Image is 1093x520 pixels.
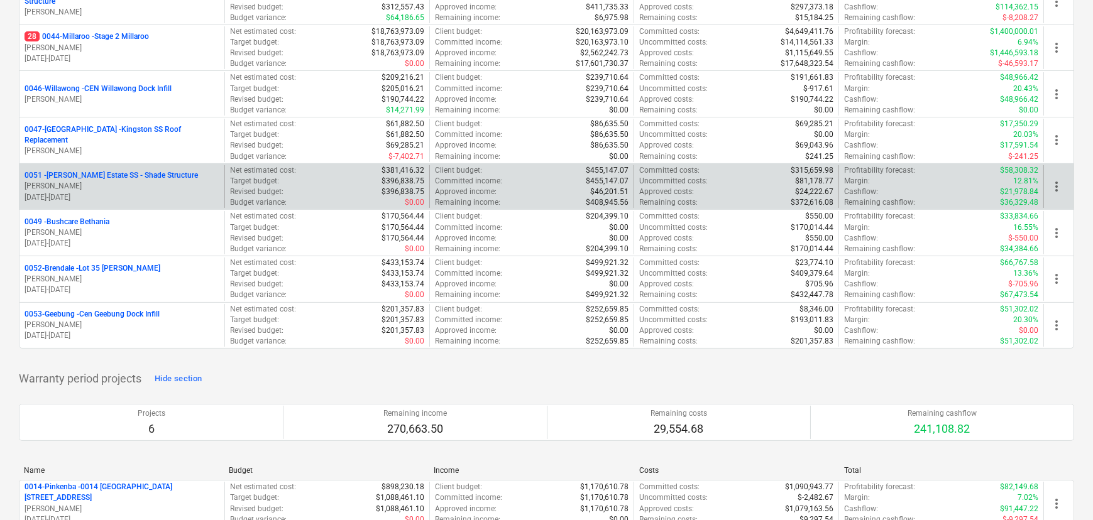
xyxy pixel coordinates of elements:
[435,165,482,176] p: Client budget :
[814,325,833,336] p: $0.00
[435,37,502,48] p: Committed income :
[639,58,698,69] p: Remaining costs :
[229,466,424,475] div: Budget
[576,58,629,69] p: $17,601,730.37
[844,290,915,300] p: Remaining cashflow :
[595,13,629,23] p: $6,975.98
[586,315,629,325] p: $252,659.85
[230,325,283,336] p: Revised budget :
[590,187,629,197] p: $46,201.51
[25,227,219,238] p: [PERSON_NAME]
[230,105,287,116] p: Budget variance :
[230,187,283,197] p: Revised budget :
[371,37,424,48] p: $18,763,973.09
[382,482,424,492] p: $898,230.18
[25,84,172,94] p: 0046-Willawong - CEN Willawong Dock Infill
[405,290,424,300] p: $0.00
[435,140,497,151] p: Approved income :
[435,244,500,254] p: Remaining income :
[25,263,160,274] p: 0052-Brendale - Lot 35 [PERSON_NAME]
[230,2,283,13] p: Revised budget :
[25,84,219,105] div: 0046-Willawong -CEN Willawong Dock Infill[PERSON_NAME]
[25,504,219,514] p: [PERSON_NAME]
[639,290,698,300] p: Remaining costs :
[814,105,833,116] p: $0.00
[639,84,708,94] p: Uncommitted costs :
[435,211,482,222] p: Client budget :
[586,84,629,94] p: $239,710.64
[639,336,698,347] p: Remaining costs :
[1000,211,1038,222] p: $33,834.66
[25,320,219,330] p: [PERSON_NAME]
[805,151,833,162] p: $241.25
[805,279,833,290] p: $705.96
[435,151,500,162] p: Remaining income :
[1013,315,1038,325] p: 20.30%
[435,257,482,268] p: Client budget :
[382,315,424,325] p: $201,357.83
[844,268,870,279] p: Margin :
[25,124,219,146] p: 0047-[GEOGRAPHIC_DATA] - Kingston SS Roof Replacement
[639,48,694,58] p: Approved costs :
[791,94,833,105] p: $190,744.22
[586,268,629,279] p: $499,921.32
[844,151,915,162] p: Remaining cashflow :
[435,304,482,315] p: Client budget :
[844,165,915,176] p: Profitability forecast :
[586,176,629,187] p: $455,147.07
[590,140,629,151] p: $86,635.50
[844,84,870,94] p: Margin :
[586,72,629,83] p: $239,710.64
[1049,225,1064,241] span: more_vert
[388,151,424,162] p: $-7,402.71
[785,26,833,37] p: $4,649,411.76
[25,309,160,320] p: 0053-Geebung - Cen Geebung Dock Infill
[25,217,219,249] div: 0049 -Bushcare Bethania[PERSON_NAME][DATE]-[DATE]
[230,336,287,347] p: Budget variance :
[1000,197,1038,208] p: $36,329.48
[230,244,287,254] p: Budget variance :
[586,211,629,222] p: $204,399.10
[590,119,629,129] p: $86,635.50
[382,72,424,83] p: $209,216.21
[230,233,283,244] p: Revised budget :
[1008,233,1038,244] p: $-550.00
[844,26,915,37] p: Profitability forecast :
[230,176,279,187] p: Target budget :
[990,26,1038,37] p: $1,400,000.01
[1018,37,1038,48] p: 6.94%
[1000,244,1038,254] p: $34,384.66
[576,26,629,37] p: $20,163,973.09
[844,466,1039,475] div: Total
[435,197,500,208] p: Remaining income :
[435,72,482,83] p: Client budget :
[25,124,219,156] div: 0047-[GEOGRAPHIC_DATA] -Kingston SS Roof Replacement[PERSON_NAME]
[435,13,500,23] p: Remaining income :
[639,129,708,140] p: Uncommitted costs :
[1049,87,1064,102] span: more_vert
[844,37,870,48] p: Margin :
[25,53,219,64] p: [DATE] - [DATE]
[609,325,629,336] p: $0.00
[785,48,833,58] p: $1,115,649.55
[609,105,629,116] p: $0.00
[844,119,915,129] p: Profitability forecast :
[844,105,915,116] p: Remaining cashflow :
[435,84,502,94] p: Committed income :
[382,304,424,315] p: $201,357.83
[580,48,629,58] p: $2,562,242.73
[230,119,296,129] p: Net estimated cost :
[25,31,40,41] span: 28
[25,330,219,341] p: [DATE] - [DATE]
[405,244,424,254] p: $0.00
[386,129,424,140] p: $61,882.50
[1000,165,1038,176] p: $58,308.32
[1013,84,1038,94] p: 20.43%
[230,197,287,208] p: Budget variance :
[609,222,629,233] p: $0.00
[803,84,833,94] p: $-917.61
[230,13,287,23] p: Budget variance :
[435,119,482,129] p: Client budget :
[230,482,296,492] p: Net estimated cost :
[844,187,878,197] p: Cashflow :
